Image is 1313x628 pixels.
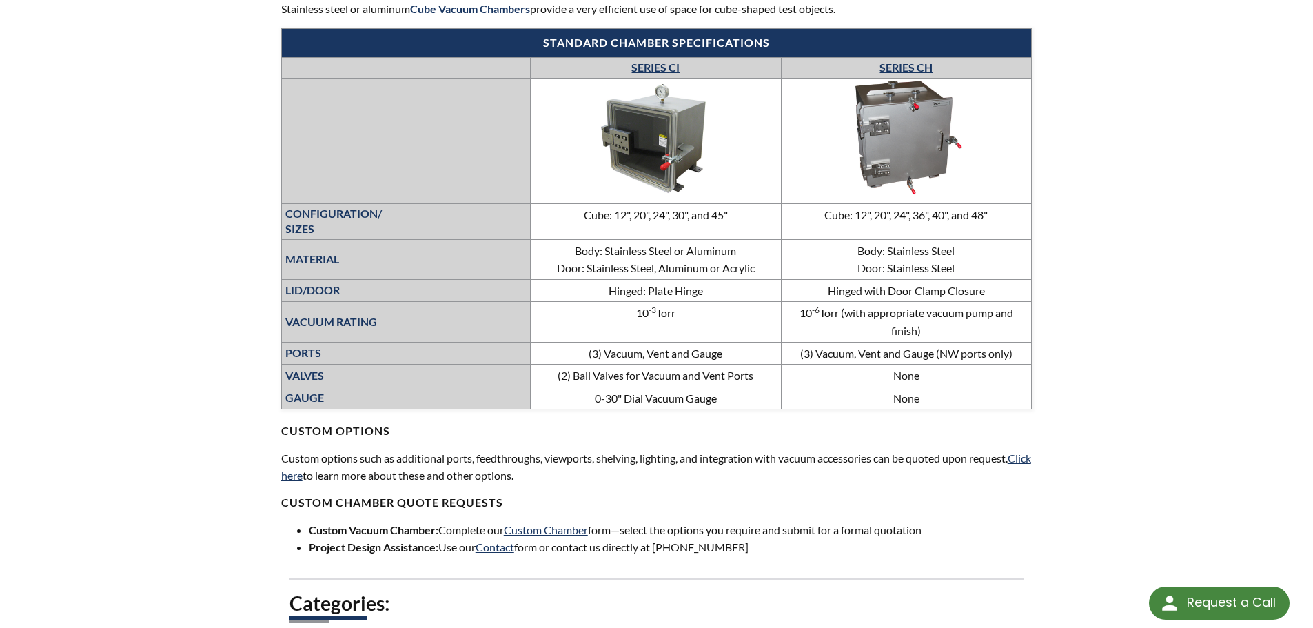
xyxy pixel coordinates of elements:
[281,452,1031,483] a: Click here
[309,523,438,536] strong: Custom Vacuum Chamber:
[781,342,1032,365] td: (3) Vacuum, Vent and Gauge (NW ports only)
[803,81,1010,197] img: Series CH Cube Chamber image
[879,61,933,74] a: SERIES CH
[281,496,1032,510] h4: Custom chamber QUOTe requests
[531,302,781,342] td: 10 Torr
[281,387,531,409] th: GAUGE
[281,279,531,302] th: LID/DOOR
[504,523,588,536] a: Custom Chamber
[781,203,1032,239] td: Cube: 12", 20", 24", 36", 40", and 48"
[531,239,781,279] td: Body: Stainless Steel or Aluminum Door: Stainless Steel, Aluminum or Acrylic
[531,279,781,302] td: Hinged: Plate Hinge
[781,387,1032,409] td: None
[309,521,1032,539] li: Complete our form—select the options you require and submit for a formal quotation
[281,203,531,239] th: CONFIGURATION/ SIZES
[1149,587,1290,620] div: Request a Call
[281,409,1032,438] h4: CUSTOM OPTIONS
[781,279,1032,302] td: Hinged with Door Clamp Closure
[1159,592,1181,614] img: round button
[289,591,1024,616] h2: Categories:
[476,540,514,554] a: Contact
[281,365,531,387] th: VALVES
[781,365,1032,387] td: None
[649,305,656,315] sup: -3
[631,61,680,74] a: SERIES CI
[309,538,1032,556] li: Use our form or contact us directly at [PHONE_NUMBER]
[781,302,1032,342] td: 10 Torr (with appropriate vacuum pump and finish)
[531,342,781,365] td: (3) Vacuum, Vent and Gauge
[781,239,1032,279] td: Body: Stainless Steel Door: Stainless Steel
[281,342,531,365] th: PORTS
[531,203,781,239] td: Cube: 12", 20", 24", 30", and 45"
[281,239,531,279] th: MATERIAL
[1187,587,1276,618] div: Request a Call
[531,365,781,387] td: (2) Ball Valves for Vacuum and Vent Ports
[812,305,820,315] sup: -6
[531,387,781,409] td: 0-30" Dial Vacuum Gauge
[552,81,759,197] img: Series CC—Cube Chamber image
[309,540,438,554] strong: Project Design Assistance:
[281,449,1032,485] p: Custom options such as additional ports, feedthroughs, viewports, shelving, lighting, and integra...
[410,2,530,15] strong: Cube Vacuum Chambers
[289,36,1025,50] h4: Standard chamber specifications
[281,302,531,342] th: VACUUM RATING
